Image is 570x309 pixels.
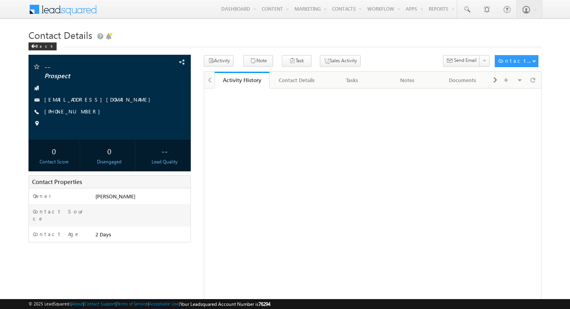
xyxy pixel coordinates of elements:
[498,57,532,64] div: Contact Actions
[28,42,61,49] a: Back
[86,158,133,165] div: Disengaged
[141,144,188,158] div: --
[95,193,135,200] span: [PERSON_NAME]
[258,301,270,307] span: 76294
[443,55,480,67] button: Send Email
[28,300,270,308] span: © 2025 LeadSquared | | | | |
[141,158,188,165] div: Lead Quality
[454,57,477,64] span: Send Email
[442,75,484,85] div: Documents
[380,72,435,88] a: Notes
[33,230,80,238] label: Contact Age
[28,29,92,41] span: Contact Details
[86,144,133,158] div: 0
[33,192,51,200] label: Owner
[495,55,538,67] button: Contact Actions
[215,72,270,88] a: Activity History
[243,55,273,67] button: Note
[117,301,148,306] a: Terms of Service
[320,55,361,67] button: Sales Activity
[32,178,82,186] span: Contact Properties
[30,158,78,165] div: Contact Score
[33,208,87,222] label: Contact Source
[435,72,491,88] a: Documents
[276,75,318,85] div: Contact Details
[84,301,116,306] a: Contact Support
[325,72,380,88] a: Tasks
[44,108,104,115] a: [PHONE_NUMBER]
[220,76,264,84] div: Activity History
[28,42,57,50] div: Back
[270,72,325,88] a: Contact Details
[331,75,373,85] div: Tasks
[149,301,179,306] a: Acceptable Use
[30,144,78,158] div: 0
[44,96,154,103] a: [EMAIL_ADDRESS][DOMAIN_NAME]
[93,230,190,242] div: 2 Days
[386,75,428,85] div: Notes
[44,72,144,80] span: Prospect
[282,55,312,67] button: Task
[204,55,234,67] button: Activity
[44,63,144,71] span: --
[72,301,83,306] a: About
[180,301,270,307] span: Your Leadsquared Account Number is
